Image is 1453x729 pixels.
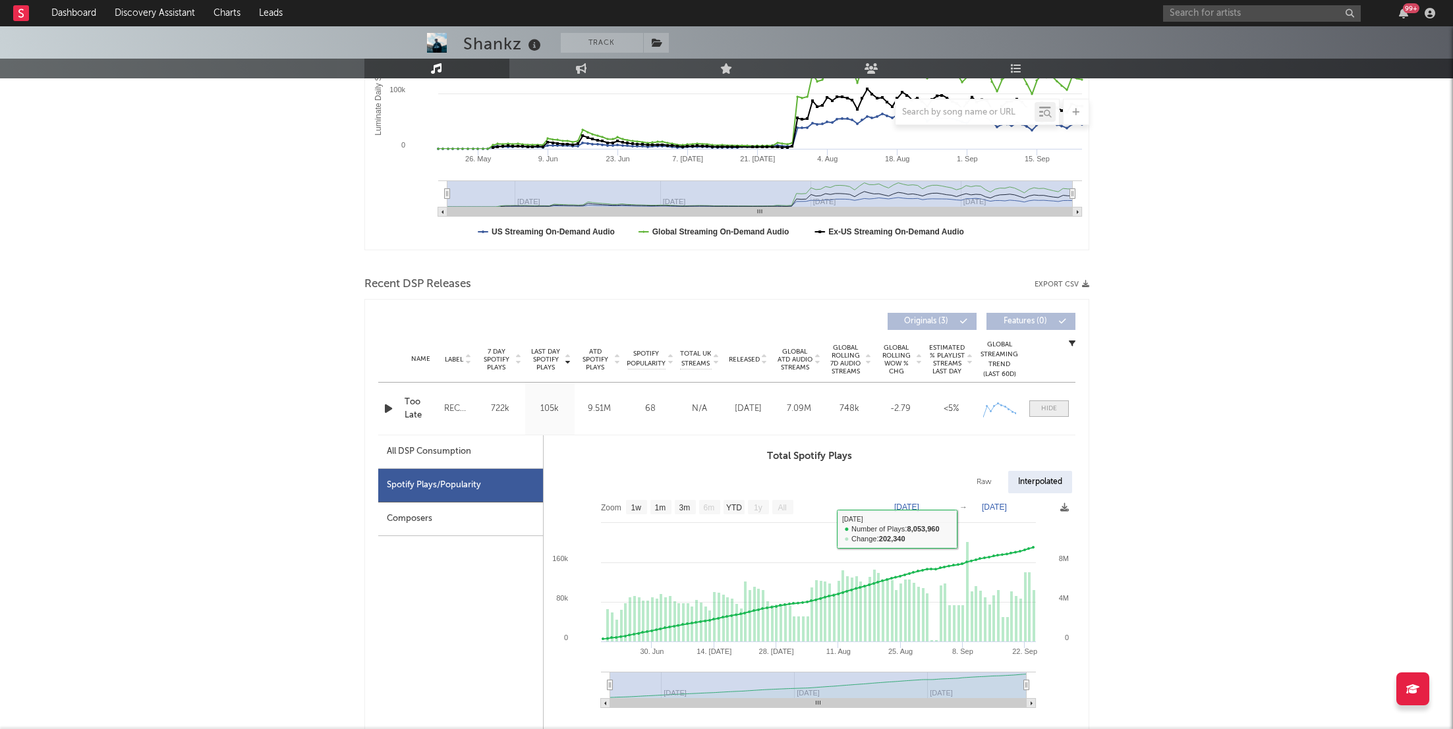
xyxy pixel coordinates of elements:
[888,647,912,655] text: 25. Aug
[631,503,641,512] text: 1w
[740,155,775,163] text: 21. [DATE]
[679,503,690,512] text: 3m
[697,647,731,655] text: 14. [DATE]
[479,348,514,371] span: 7 Day Spotify Plays
[444,401,472,417] div: RECORDS
[680,402,720,416] div: N/A
[627,349,666,369] span: Spotify Popularity
[528,402,571,416] div: 105k
[556,594,568,602] text: 80k
[492,227,615,236] text: US Streaming On-Demand Audio
[726,503,741,512] text: YTD
[654,503,666,512] text: 1m
[373,51,382,135] text: Luminate Daily Streams
[777,348,813,371] span: Global ATD Audio Streams
[703,503,714,512] text: 6m
[754,503,762,512] text: 1y
[1403,3,1419,13] div: 99 +
[956,155,977,163] text: 1. Sep
[894,502,919,512] text: [DATE]
[729,356,760,364] span: Released
[888,313,977,330] button: Originals(3)
[378,469,543,502] div: Spotify Plays/Popularity
[986,313,1075,330] button: Features(0)
[627,402,673,416] div: 68
[1012,647,1037,655] text: 22. Sep
[561,33,643,53] button: Track
[885,155,909,163] text: 18. Aug
[544,448,1075,464] h3: Total Spotify Plays
[929,402,973,416] div: <5%
[640,647,664,655] text: 30. Jun
[896,107,1035,118] input: Search by song name or URL
[1058,554,1068,562] text: 8M
[680,349,712,369] span: Total UK Streams
[1035,281,1089,288] button: Export CSV
[1008,471,1072,493] div: Interpolated
[726,402,770,416] div: [DATE]
[401,141,405,149] text: 0
[878,402,923,416] div: -2.79
[1399,8,1408,18] button: 99+
[778,503,786,512] text: All
[378,502,543,536] div: Composers
[896,317,957,325] span: Originals ( 3 )
[563,634,567,641] text: 0
[479,402,522,416] div: 722k
[878,344,915,375] span: Global Rolling WoW % Chg
[672,155,703,163] text: 7. [DATE]
[758,647,793,655] text: 28. [DATE]
[389,86,405,94] text: 100k
[1024,155,1049,163] text: 15. Sep
[652,227,789,236] text: Global Streaming On-Demand Audio
[405,396,438,421] a: Too Late
[1064,634,1068,641] text: 0
[528,348,563,371] span: Last Day Spotify Plays
[378,435,543,469] div: All DSP Consumption
[364,277,471,292] span: Recent DSP Releases
[1058,594,1068,602] text: 4M
[828,227,964,236] text: Ex-US Streaming On-Demand Audio
[777,402,821,416] div: 7.09M
[1163,5,1361,22] input: Search for artists
[387,444,471,460] div: All DSP Consumption
[405,354,438,364] div: Name
[826,647,850,655] text: 11. Aug
[463,33,544,55] div: Shankz
[578,402,621,416] div: 9.51M
[538,155,557,163] text: 9. Jun
[578,348,613,371] span: ATD Spotify Plays
[828,344,864,375] span: Global Rolling 7D Audio Streams
[952,647,973,655] text: 8. Sep
[959,502,967,512] text: →
[817,155,838,163] text: 4. Aug
[995,317,1056,325] span: Features ( 0 )
[445,356,463,364] span: Label
[967,471,1002,493] div: Raw
[552,554,568,562] text: 160k
[982,502,1007,512] text: [DATE]
[465,155,492,163] text: 26. May
[828,402,872,416] div: 748k
[606,155,629,163] text: 23. Jun
[980,340,1019,379] div: Global Streaming Trend (Last 60D)
[601,503,621,512] text: Zoom
[929,344,965,375] span: Estimated % Playlist Streams Last Day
